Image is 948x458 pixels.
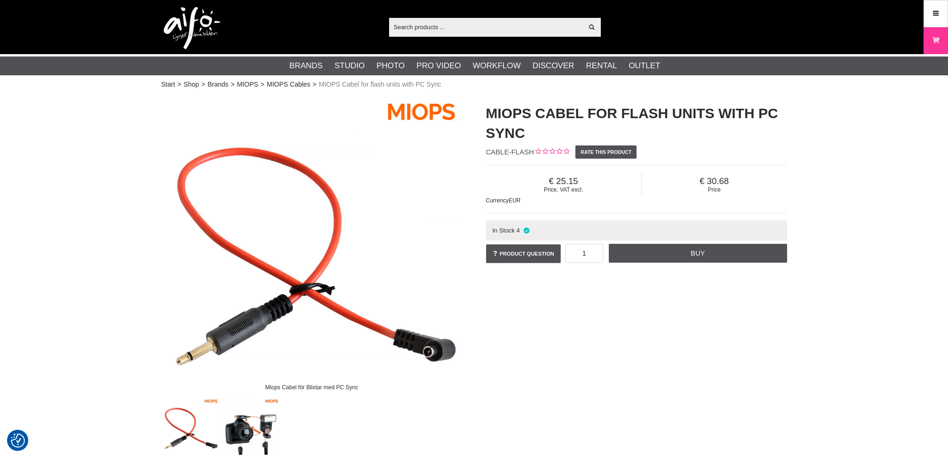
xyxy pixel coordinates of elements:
[629,60,660,72] a: Outlet
[575,145,637,159] a: Rate this product
[533,60,574,72] a: Discover
[289,60,323,72] a: Brands
[376,60,405,72] a: Photo
[207,80,228,89] a: Brands
[486,197,509,204] span: Currency
[335,60,365,72] a: Studio
[486,244,561,263] a: Product question
[486,104,787,143] h1: MIOPS Cabel for flash units with PC Sync
[642,176,787,186] span: 30.68
[11,432,25,449] button: Consent Preferences
[164,7,220,49] img: logo.png
[586,60,617,72] a: Rental
[486,186,641,193] span: Price, VAT excl.
[492,227,515,234] span: In Stock
[609,244,787,263] a: Buy
[161,80,175,89] a: Start
[231,80,235,89] span: >
[517,227,520,234] span: 4
[534,147,569,157] div: Customer rating: 0
[161,94,462,395] img: Miops Cabel för Blixtar med PC Sync
[237,80,258,89] a: MIOPS
[522,227,530,234] i: In stock
[486,176,641,186] span: 25.15
[389,20,583,34] input: Search products ...
[257,379,366,395] div: Miops Cabel för Blixtar med PC Sync
[183,80,199,89] a: Shop
[162,398,219,455] img: Miops Cabel för Blixtar med PC Sync
[267,80,311,89] a: MIOPS Cables
[11,434,25,448] img: Revisit consent button
[473,60,521,72] a: Workflow
[509,197,520,204] span: EUR
[261,80,264,89] span: >
[177,80,181,89] span: >
[416,60,461,72] a: Pro Video
[486,148,534,156] span: CABLE-FLASH
[313,80,317,89] span: >
[642,186,787,193] span: Price
[319,80,441,89] span: MIOPS Cabel for flash units with PC Sync
[201,80,205,89] span: >
[223,398,279,455] img: MIOPS Smart kan aslutas till kamera och blixt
